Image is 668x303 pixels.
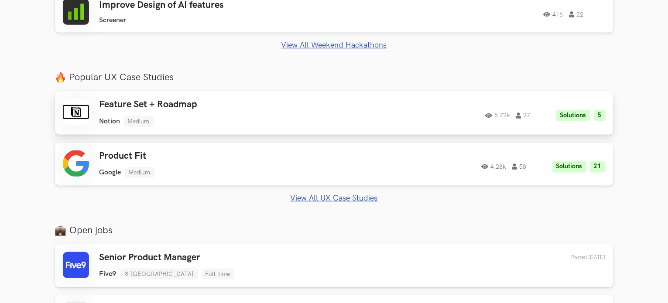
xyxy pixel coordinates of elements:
li: Five9 [99,270,116,278]
a: View All Weekend Hackathons [55,41,613,50]
li: Solutions [552,161,586,173]
li: 21 [590,161,606,173]
label: Open jobs [55,225,613,236]
a: Senior Product Manager Five9 [GEOGRAPHIC_DATA] Full-time Posted [DATE] [55,244,613,287]
h3: Senior Product Manager [99,252,234,263]
li: Google [99,168,121,177]
img: briefcase_emoji.png [55,225,66,236]
span: 5.72k [486,112,510,119]
label: Popular UX Case Studies [55,71,613,83]
li: Screener [99,16,127,24]
li: [GEOGRAPHIC_DATA] [120,269,198,279]
span: 58 [512,163,527,170]
img: fire.png [55,72,66,83]
a: Feature Set + Roadmap Notion Medium 5.72k 27 Solutions 5 [55,91,613,134]
span: 22 [569,11,584,17]
li: Solutions [556,110,590,122]
li: Medium [124,116,154,127]
span: 416 [544,11,563,17]
li: Full-time [202,269,234,279]
a: Product Fit Google Medium 4.28k 58 Solutions 21 [55,143,613,186]
li: 5 [594,110,606,122]
span: 27 [516,112,531,119]
a: View All UX Case Studies [55,194,613,203]
h3: Product Fit [99,150,347,162]
span: 4.28k [482,163,506,170]
div: 12th Sep [551,254,606,261]
h3: Feature Set + Roadmap [99,99,347,110]
li: Medium [125,167,154,178]
li: Notion [99,117,120,126]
